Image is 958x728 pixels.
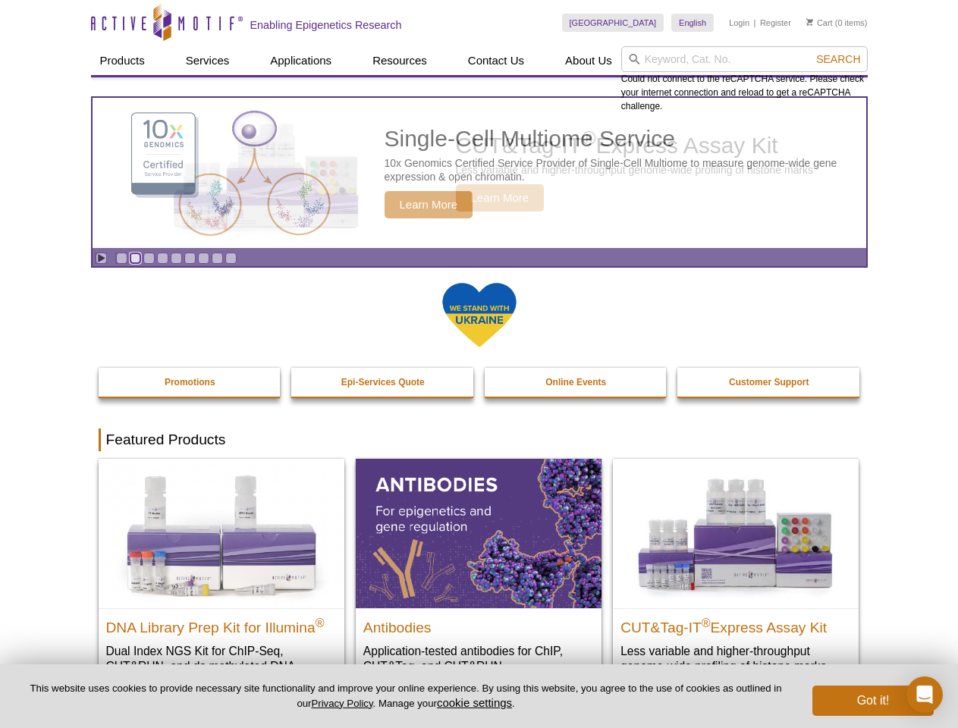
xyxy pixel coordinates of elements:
[806,18,813,26] img: Your Cart
[812,686,934,716] button: Got it!
[671,14,714,32] a: English
[225,253,237,264] a: Go to slide 9
[621,46,868,72] input: Keyword, Cat. No.
[157,253,168,264] a: Go to slide 4
[250,18,402,32] h2: Enabling Epigenetics Research
[613,459,859,689] a: CUT&Tag-IT® Express Assay Kit CUT&Tag-IT®Express Assay Kit Less variable and higher-throughput ge...
[363,613,594,635] h2: Antibodies
[165,377,215,388] strong: Promotions
[130,253,141,264] a: Go to slide 2
[363,46,436,75] a: Resources
[363,643,594,674] p: Application-tested antibodies for ChIP, CUT&Tag, and CUT&RUN.
[171,253,182,264] a: Go to slide 5
[99,459,344,607] img: DNA Library Prep Kit for Illumina
[906,676,943,713] div: Open Intercom Messenger
[261,46,341,75] a: Applications
[198,253,209,264] a: Go to slide 7
[754,14,756,32] li: |
[356,459,601,607] img: All Antibodies
[806,14,868,32] li: (0 items)
[806,17,833,28] a: Cart
[106,643,337,689] p: Dual Index NGS Kit for ChIP-Seq, CUT&RUN, and ds methylated DNA assays.
[816,53,860,65] span: Search
[812,52,865,66] button: Search
[99,368,282,397] a: Promotions
[621,46,868,113] div: Could not connect to the reCAPTCHA service. Please check your internet connection and reload to g...
[24,682,787,711] p: This website uses cookies to provide necessary site functionality and improve your online experie...
[613,459,859,607] img: CUT&Tag-IT® Express Assay Kit
[729,17,749,28] a: Login
[620,643,851,674] p: Less variable and higher-throughput genome-wide profiling of histone marks​.
[99,459,344,704] a: DNA Library Prep Kit for Illumina DNA Library Prep Kit for Illumina® Dual Index NGS Kit for ChIP-...
[177,46,239,75] a: Services
[341,377,425,388] strong: Epi-Services Quote
[677,368,861,397] a: Customer Support
[545,377,606,388] strong: Online Events
[729,377,809,388] strong: Customer Support
[106,613,337,635] h2: DNA Library Prep Kit for Illumina
[212,253,223,264] a: Go to slide 8
[620,613,851,635] h2: CUT&Tag-IT Express Assay Kit
[91,46,154,75] a: Products
[485,368,668,397] a: Online Events
[184,253,196,264] a: Go to slide 6
[291,368,475,397] a: Epi-Services Quote
[760,17,791,28] a: Register
[316,616,325,629] sup: ®
[459,46,533,75] a: Contact Us
[441,281,517,349] img: We Stand With Ukraine
[311,698,372,709] a: Privacy Policy
[556,46,621,75] a: About Us
[143,253,155,264] a: Go to slide 3
[96,253,107,264] a: Toggle autoplay
[562,14,664,32] a: [GEOGRAPHIC_DATA]
[437,696,512,709] button: cookie settings
[356,459,601,689] a: All Antibodies Antibodies Application-tested antibodies for ChIP, CUT&Tag, and CUT&RUN.
[702,616,711,629] sup: ®
[116,253,127,264] a: Go to slide 1
[99,428,860,451] h2: Featured Products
